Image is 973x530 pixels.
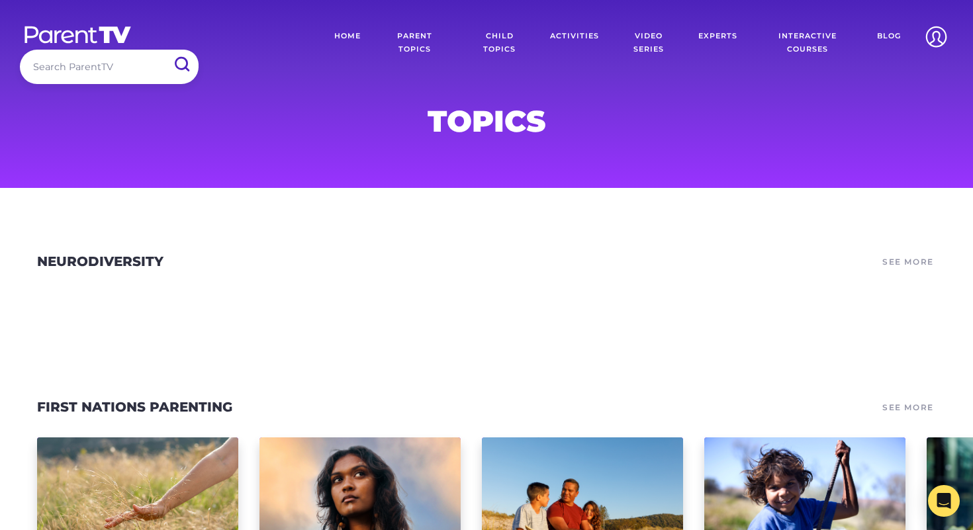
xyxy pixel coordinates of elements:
a: Home [324,20,371,66]
a: Child Topics [459,20,541,66]
a: See More [880,253,936,271]
input: Search ParentTV [20,50,199,83]
a: First Nations Parenting [37,399,232,415]
a: Video Series [609,20,688,66]
a: See More [880,398,936,416]
a: Experts [688,20,747,66]
a: Blog [867,20,911,66]
a: Neurodiversity [37,253,163,269]
img: Account [919,20,953,54]
a: Interactive Courses [747,20,867,66]
img: parenttv-logo-white.4c85aaf.svg [23,25,132,44]
a: Parent Topics [371,20,459,66]
h1: Topics [167,108,806,134]
a: Activities [540,20,609,66]
div: Open Intercom Messenger [928,485,960,517]
input: Submit [164,50,199,79]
